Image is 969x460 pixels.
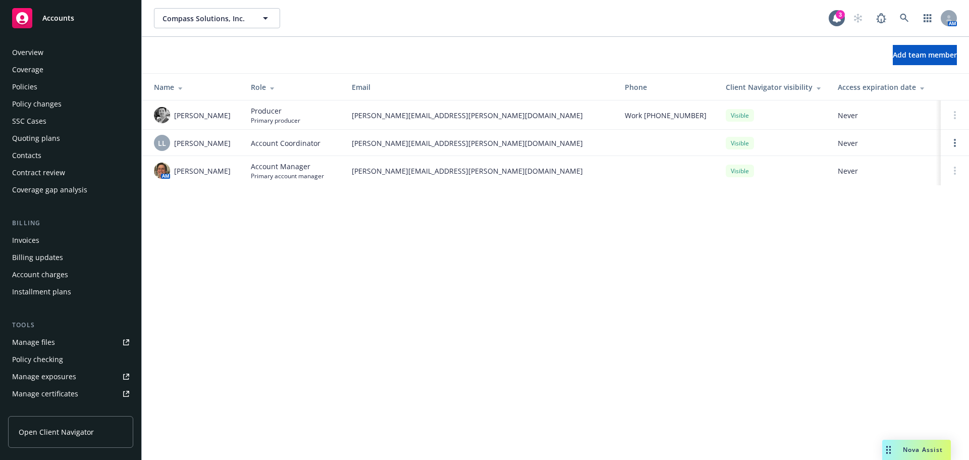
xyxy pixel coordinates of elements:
a: Manage certificates [8,386,133,402]
div: Phone [625,82,710,92]
span: [PERSON_NAME] [174,110,231,121]
div: Policies [12,79,37,95]
span: [PERSON_NAME] [174,138,231,148]
div: Visible [726,137,754,149]
a: Report a Bug [871,8,891,28]
div: Role [251,82,336,92]
div: Manage files [12,334,55,350]
button: Add team member [893,45,957,65]
div: Manage certificates [12,386,78,402]
span: Primary producer [251,116,300,125]
a: Manage files [8,334,133,350]
span: Add team member [893,50,957,60]
a: Policies [8,79,133,95]
a: Quoting plans [8,130,133,146]
span: Never [838,110,933,121]
span: Producer [251,106,300,116]
div: Visible [726,165,754,177]
span: [PERSON_NAME][EMAIL_ADDRESS][PERSON_NAME][DOMAIN_NAME] [352,166,609,176]
img: photo [154,107,170,123]
span: [PERSON_NAME][EMAIL_ADDRESS][PERSON_NAME][DOMAIN_NAME] [352,110,609,121]
span: [PERSON_NAME][EMAIL_ADDRESS][PERSON_NAME][DOMAIN_NAME] [352,138,609,148]
a: Contacts [8,147,133,164]
div: Overview [12,44,43,61]
span: Accounts [42,14,74,22]
span: [PERSON_NAME] [174,166,231,176]
div: Coverage gap analysis [12,182,87,198]
div: Quoting plans [12,130,60,146]
div: Manage claims [12,403,63,419]
div: Contract review [12,165,65,181]
span: Account Coordinator [251,138,320,148]
a: Policy checking [8,351,133,368]
div: Policy checking [12,351,63,368]
a: Search [894,8,914,28]
div: Tools [8,320,133,330]
span: Compass Solutions, Inc. [163,13,250,24]
div: Billing updates [12,249,63,266]
span: Never [838,138,933,148]
span: Primary account manager [251,172,324,180]
div: Visible [726,109,754,122]
a: Accounts [8,4,133,32]
button: Compass Solutions, Inc. [154,8,280,28]
a: Contract review [8,165,133,181]
div: SSC Cases [12,113,46,129]
a: SSC Cases [8,113,133,129]
div: Client Navigator visibility [726,82,822,92]
span: LL [158,138,166,148]
a: Billing updates [8,249,133,266]
span: Work [PHONE_NUMBER] [625,110,707,121]
a: Overview [8,44,133,61]
img: photo [154,163,170,179]
a: Open options [949,137,961,149]
span: Nova Assist [903,445,943,454]
div: Billing [8,218,133,228]
a: Account charges [8,267,133,283]
div: Name [154,82,235,92]
a: Start snowing [848,8,868,28]
div: Installment plans [12,284,71,300]
a: Manage exposures [8,369,133,385]
div: Contacts [12,147,41,164]
div: Account charges [12,267,68,283]
div: Policy changes [12,96,62,112]
div: Drag to move [882,440,895,460]
a: Manage claims [8,403,133,419]
span: Never [838,166,933,176]
a: Installment plans [8,284,133,300]
a: Policy changes [8,96,133,112]
div: Manage exposures [12,369,76,385]
div: Invoices [12,232,39,248]
div: 3 [836,10,845,19]
a: Coverage [8,62,133,78]
div: Email [352,82,609,92]
div: Coverage [12,62,43,78]
a: Coverage gap analysis [8,182,133,198]
a: Invoices [8,232,133,248]
span: Account Manager [251,161,324,172]
a: Switch app [918,8,938,28]
div: Access expiration date [838,82,933,92]
span: Open Client Navigator [19,427,94,437]
button: Nova Assist [882,440,951,460]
